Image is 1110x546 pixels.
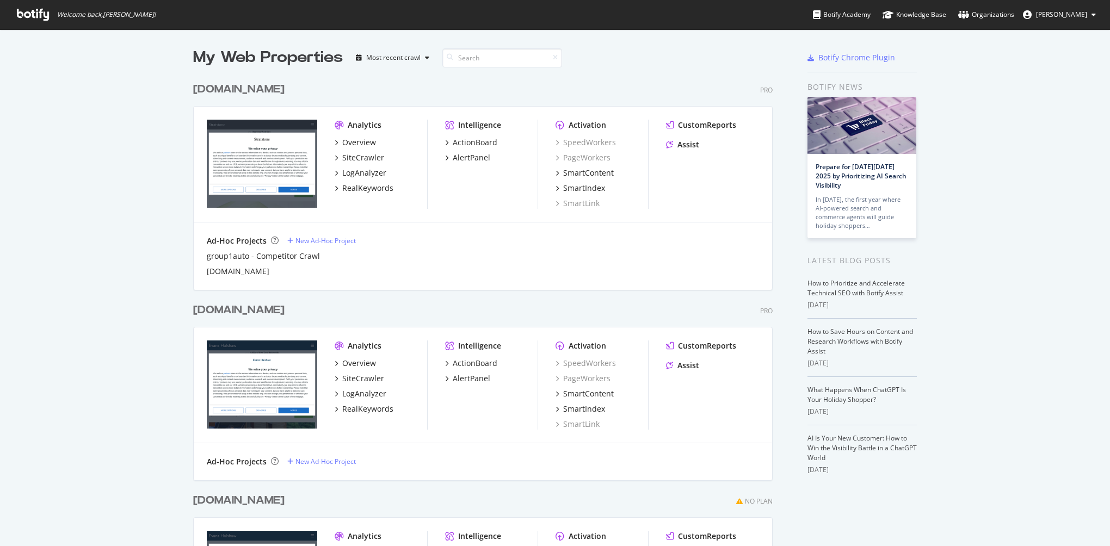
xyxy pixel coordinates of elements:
[556,152,610,163] a: PageWorkers
[807,327,913,356] a: How to Save Hours on Content and Research Workflows with Botify Assist
[678,120,736,131] div: CustomReports
[335,358,376,369] a: Overview
[807,300,917,310] div: [DATE]
[342,152,384,163] div: SiteCrawler
[807,407,917,417] div: [DATE]
[816,195,908,230] div: In [DATE], the first year where AI-powered search and commerce agents will guide holiday shoppers…
[342,167,386,178] div: LogAnalyzer
[335,152,384,163] a: SiteCrawler
[818,52,895,63] div: Botify Chrome Plugin
[556,198,600,209] div: SmartLink
[295,457,356,466] div: New Ad-Hoc Project
[807,385,906,404] a: What Happens When ChatGPT Is Your Holiday Shopper?
[569,531,606,542] div: Activation
[666,360,699,371] a: Assist
[348,120,381,131] div: Analytics
[556,137,616,148] a: SpeedWorkers
[1014,6,1105,23] button: [PERSON_NAME]
[563,167,614,178] div: SmartContent
[335,183,393,194] a: RealKeywords
[556,404,605,414] a: SmartIndex
[207,251,320,262] a: group1auto - Competitor Crawl
[348,340,381,351] div: Analytics
[193,302,285,318] div: [DOMAIN_NAME]
[453,152,490,163] div: AlertPanel
[813,9,871,20] div: Botify Academy
[458,340,501,351] div: Intelligence
[57,10,156,19] span: Welcome back, [PERSON_NAME] !
[445,152,490,163] a: AlertPanel
[335,167,386,178] a: LogAnalyzer
[666,120,736,131] a: CustomReports
[458,531,501,542] div: Intelligence
[207,340,317,429] img: evanshalshaw.com
[678,531,736,542] div: CustomReports
[807,97,916,154] img: Prepare for Black Friday 2025 by Prioritizing AI Search Visibility
[556,183,605,194] a: SmartIndex
[193,47,343,69] div: My Web Properties
[193,493,289,508] a: [DOMAIN_NAME]
[807,52,895,63] a: Botify Chrome Plugin
[556,419,600,430] a: SmartLink
[207,120,317,208] img: stratstone.com
[569,120,606,131] div: Activation
[1036,10,1087,19] span: Alex Brown
[193,82,285,97] div: [DOMAIN_NAME]
[807,358,917,368] div: [DATE]
[453,373,490,384] div: AlertPanel
[295,236,356,245] div: New Ad-Hoc Project
[563,404,605,414] div: SmartIndex
[287,236,356,245] a: New Ad-Hoc Project
[207,235,267,246] div: Ad-Hoc Projects
[666,139,699,150] a: Assist
[342,373,384,384] div: SiteCrawler
[351,49,434,66] button: Most recent crawl
[442,48,562,67] input: Search
[556,373,610,384] a: PageWorkers
[207,266,269,277] a: [DOMAIN_NAME]
[335,404,393,414] a: RealKeywords
[678,340,736,351] div: CustomReports
[569,340,606,351] div: Activation
[563,183,605,194] div: SmartIndex
[445,373,490,384] a: AlertPanel
[958,9,1014,20] div: Organizations
[760,306,773,315] div: Pro
[556,388,614,399] a: SmartContent
[760,85,773,95] div: Pro
[666,340,736,351] a: CustomReports
[453,137,497,148] div: ActionBoard
[556,358,616,369] a: SpeedWorkers
[677,360,699,371] div: Assist
[207,456,267,467] div: Ad-Hoc Projects
[453,358,497,369] div: ActionBoard
[807,255,917,266] div: Latest Blog Posts
[445,358,497,369] a: ActionBoard
[666,531,736,542] a: CustomReports
[807,81,917,93] div: Botify news
[556,167,614,178] a: SmartContent
[883,9,946,20] div: Knowledge Base
[335,373,384,384] a: SiteCrawler
[445,137,497,148] a: ActionBoard
[335,137,376,148] a: Overview
[193,82,289,97] a: [DOMAIN_NAME]
[342,358,376,369] div: Overview
[342,404,393,414] div: RealKeywords
[342,183,393,194] div: RealKeywords
[816,162,906,190] a: Prepare for [DATE][DATE] 2025 by Prioritizing AI Search Visibility
[745,497,773,506] div: No Plan
[342,388,386,399] div: LogAnalyzer
[563,388,614,399] div: SmartContent
[807,433,917,462] a: AI Is Your New Customer: How to Win the Visibility Battle in a ChatGPT World
[366,54,421,61] div: Most recent crawl
[193,493,285,508] div: [DOMAIN_NAME]
[458,120,501,131] div: Intelligence
[677,139,699,150] div: Assist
